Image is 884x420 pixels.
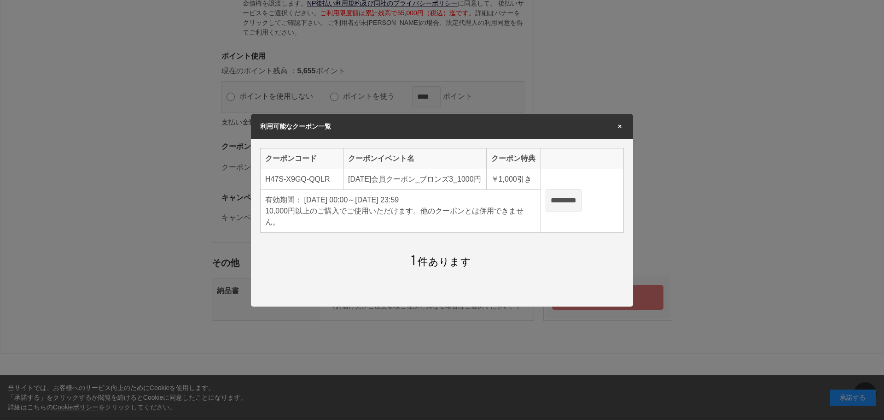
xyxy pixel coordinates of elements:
span: 有効期間： [265,196,302,204]
span: 1 [411,251,416,268]
td: H47S-X9GQ-QQLR [261,169,343,189]
span: ￥1,000 [491,175,517,183]
td: 引き [486,169,541,189]
span: × [616,123,624,130]
span: [DATE] 00:00～[DATE] 23:59 [304,196,399,204]
div: 10,000円以上のご購入でご使用いただけます。他のクーポンとは併用できません。 [265,206,536,228]
th: クーポンイベント名 [343,148,487,169]
td: [DATE]会員クーポン_ブロンズ3_1000円 [343,169,487,189]
th: クーポンコード [261,148,343,169]
span: 件あります [411,256,471,267]
span: 利用可能なクーポン一覧 [260,123,331,130]
th: クーポン特典 [486,148,541,169]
